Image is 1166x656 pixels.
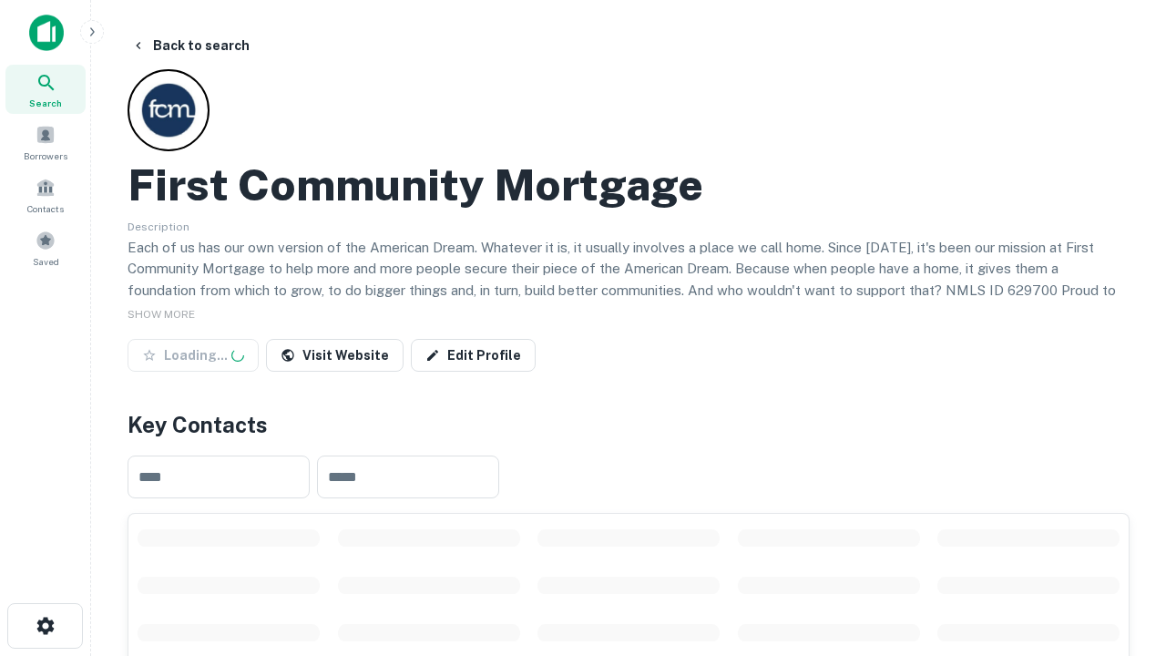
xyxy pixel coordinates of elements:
span: Search [29,96,62,110]
span: SHOW MORE [128,308,195,321]
img: capitalize-icon.png [29,15,64,51]
a: Saved [5,223,86,272]
span: Description [128,220,189,233]
iframe: Chat Widget [1075,510,1166,598]
span: Borrowers [24,149,67,163]
a: Contacts [5,170,86,220]
p: Each of us has our own version of the American Dream. Whatever it is, it usually involves a place... [128,237,1130,323]
span: Contacts [27,201,64,216]
a: Visit Website [266,339,404,372]
button: Back to search [124,29,257,62]
a: Borrowers [5,118,86,167]
span: Saved [33,254,59,269]
a: Edit Profile [411,339,536,372]
a: Search [5,65,86,114]
h2: First Community Mortgage [128,159,703,211]
h4: Key Contacts [128,408,1130,441]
